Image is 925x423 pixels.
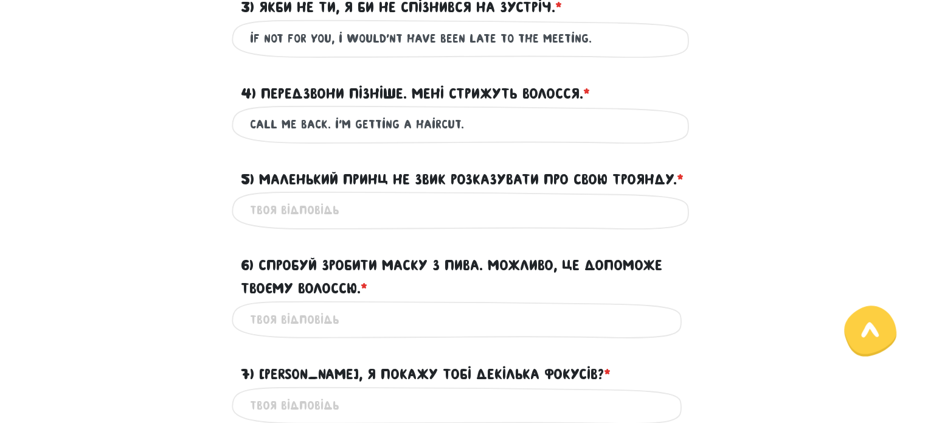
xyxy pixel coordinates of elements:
input: Твоя відповідь [250,197,676,224]
input: Твоя відповідь [250,111,676,138]
input: Твоя відповідь [250,306,676,334]
input: Твоя відповідь [250,392,676,419]
input: Твоя відповідь [250,25,676,52]
label: 7) [PERSON_NAME], я покажу тобі декілька фокусів? [241,363,611,386]
label: 5) Маленький Принц не звик розказувати про свою Троянду. [241,168,684,191]
label: 4) Передзвони пізніше. Мені стрижуть волосся. [241,82,590,105]
label: 6) Спробуй зробити маску з пива. Можливо, це допоможе твоєму волоссю. [241,254,685,301]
